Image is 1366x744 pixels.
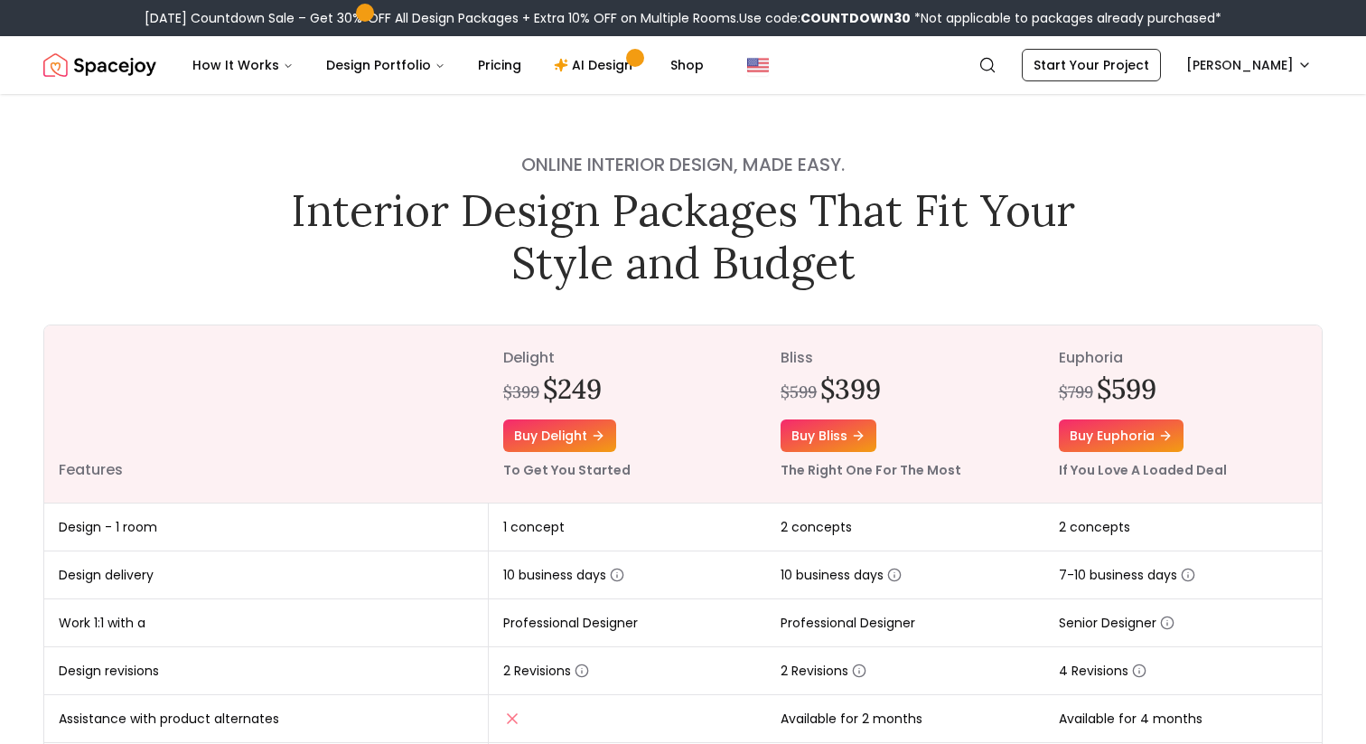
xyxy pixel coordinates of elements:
[44,647,489,695] td: Design revisions
[44,504,489,551] td: Design - 1 room
[1044,695,1322,743] td: Available for 4 months
[911,9,1221,27] span: *Not applicable to packages already purchased*
[781,518,852,536] span: 2 concepts
[820,372,881,405] h2: $399
[44,551,489,599] td: Design delivery
[739,9,911,27] span: Use code:
[278,152,1088,177] h4: Online interior design, made easy.
[1059,518,1130,536] span: 2 concepts
[800,9,911,27] b: COUNTDOWN30
[503,566,624,584] span: 10 business days
[1097,372,1156,405] h2: $599
[543,372,602,405] h2: $249
[503,614,638,632] span: Professional Designer
[503,518,565,536] span: 1 concept
[43,47,156,83] img: Spacejoy Logo
[781,566,902,584] span: 10 business days
[278,184,1088,288] h1: Interior Design Packages That Fit Your Style and Budget
[747,54,769,76] img: United States
[656,47,718,83] a: Shop
[1059,566,1195,584] span: 7-10 business days
[503,380,539,405] div: $399
[781,614,915,632] span: Professional Designer
[503,347,752,369] p: delight
[1059,380,1093,405] div: $799
[44,325,489,504] th: Features
[781,419,876,452] a: Buy bliss
[43,36,1323,94] nav: Global
[781,347,1029,369] p: bliss
[44,695,489,743] td: Assistance with product alternates
[312,47,460,83] button: Design Portfolio
[1059,347,1307,369] p: euphoria
[781,461,961,479] small: The Right One For The Most
[781,380,817,405] div: $599
[539,47,652,83] a: AI Design
[1059,461,1227,479] small: If You Love A Loaded Deal
[1022,49,1161,81] a: Start Your Project
[766,695,1043,743] td: Available for 2 months
[463,47,536,83] a: Pricing
[178,47,718,83] nav: Main
[43,47,156,83] a: Spacejoy
[145,9,1221,27] div: [DATE] Countdown Sale – Get 30% OFF All Design Packages + Extra 10% OFF on Multiple Rooms.
[503,419,616,452] a: Buy delight
[44,599,489,647] td: Work 1:1 with a
[503,662,589,680] span: 2 Revisions
[1059,662,1146,680] span: 4 Revisions
[178,47,308,83] button: How It Works
[503,461,631,479] small: To Get You Started
[781,662,866,680] span: 2 Revisions
[1059,614,1174,632] span: Senior Designer
[1059,419,1184,452] a: Buy euphoria
[1175,49,1323,81] button: [PERSON_NAME]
